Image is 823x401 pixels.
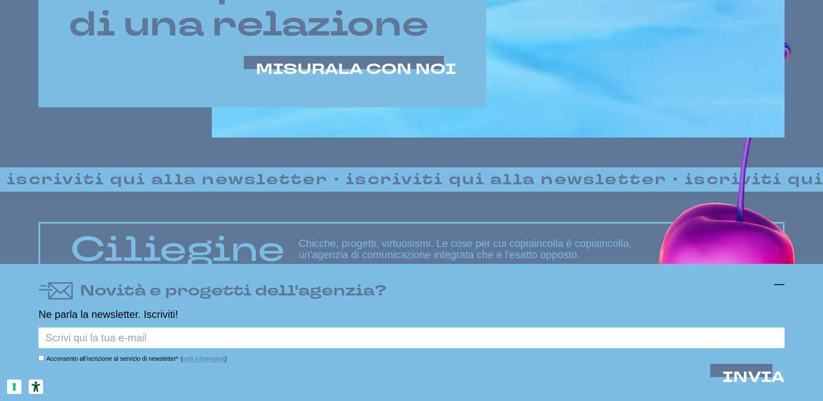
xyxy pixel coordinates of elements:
[7,379,22,394] button: Le tue preferenze relative al consenso per le tecnologie di tracciamento
[256,59,456,79] span: MISURALA CON NOI
[38,309,785,320] p: Ne parla la newsletter. Iscriviti!
[46,355,178,362] label: Acconsento all’iscrizione al servizio di newsletter*
[80,279,386,302] h4: Novità e progetti dell'agenzia?
[29,379,43,394] button: Strumenti di accessibilità
[182,355,225,362] a: vedi informativa
[299,238,753,261] h3: Chicche, progetti, virtuosismi. Le cose per cui copiaincolla è copiaincolla, un'agenzia di comuni...
[722,367,785,387] span: INVIA
[256,61,456,77] a: MISURALA CON NOI
[339,168,674,191] strong: iscriviti qui alla newsletter
[722,369,785,385] button: INVIA
[38,327,785,348] input: Scrivi qui la tua e-mail
[181,355,227,362] span: ( )
[70,231,285,268] p: Ciliegine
